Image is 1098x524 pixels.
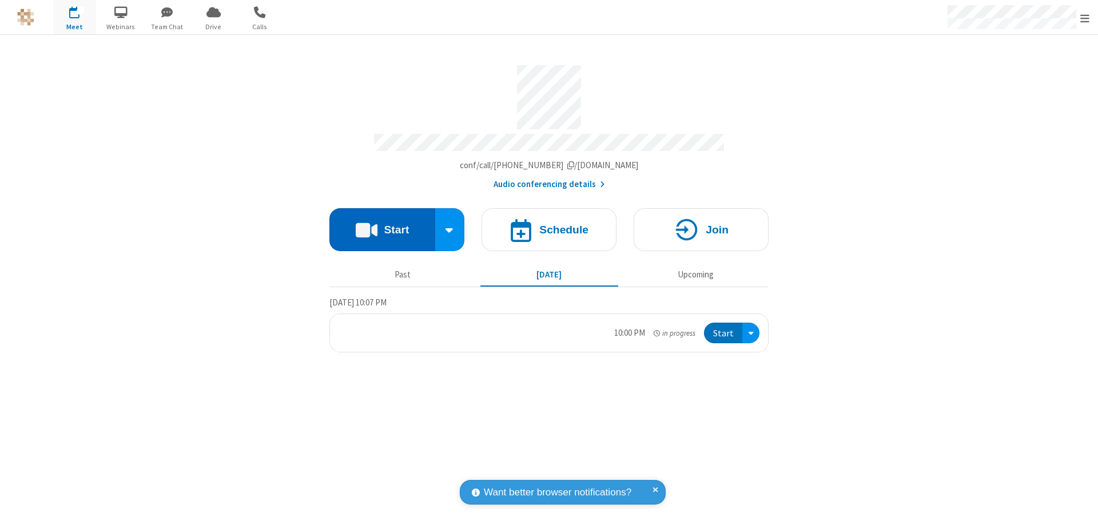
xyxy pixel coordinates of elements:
[627,264,765,285] button: Upcoming
[654,328,695,339] em: in progress
[329,297,387,308] span: [DATE] 10:07 PM
[100,22,142,32] span: Webinars
[329,208,435,251] button: Start
[460,159,639,172] button: Copy my meeting room linkCopy my meeting room link
[192,22,235,32] span: Drive
[539,224,588,235] h4: Schedule
[742,323,759,344] div: Open menu
[494,178,605,191] button: Audio conferencing details
[634,208,769,251] button: Join
[384,224,409,235] h4: Start
[460,160,639,170] span: Copy my meeting room link
[146,22,189,32] span: Team Chat
[329,296,769,353] section: Today's Meetings
[53,22,96,32] span: Meet
[482,208,616,251] button: Schedule
[484,485,631,500] span: Want better browser notifications?
[17,9,34,26] img: QA Selenium DO NOT DELETE OR CHANGE
[77,6,85,15] div: 1
[706,224,729,235] h4: Join
[435,208,465,251] div: Start conference options
[334,264,472,285] button: Past
[614,327,645,340] div: 10:00 PM
[480,264,618,285] button: [DATE]
[704,323,742,344] button: Start
[238,22,281,32] span: Calls
[329,57,769,191] section: Account details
